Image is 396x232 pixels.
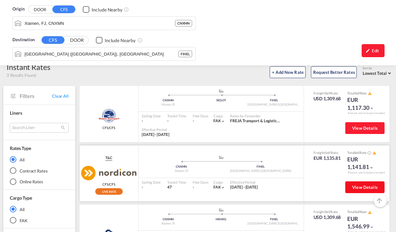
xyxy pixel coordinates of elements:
[213,185,221,190] span: FAK
[193,118,194,124] div: -
[142,180,161,185] div: Sailing Date
[10,195,32,201] div: Cargo Type
[98,108,120,124] img: Shipco Transport
[167,180,186,185] div: Transit Time
[362,44,385,57] div: icon-pencilEdit
[221,185,225,190] md-icon: icon-chevron-down
[142,113,161,118] div: Sailing Date
[52,6,75,13] button: CFS
[367,150,371,155] button: Spot Rates are dynamic & can fluctuate with time
[355,210,360,214] span: Sell
[369,165,374,170] md-icon: icon-chevron-down
[20,92,52,100] span: Filters
[314,155,341,161] div: EUR 1,135.81
[142,132,170,138] div: 01 Sep 2025 - 15 Sep 2025
[195,98,248,103] div: SEGOT
[230,118,299,123] span: FREJA Transport & Logistics Holding A/S
[195,217,248,222] div: HKHKG
[354,151,360,155] span: Sell
[314,95,341,102] div: USD 1,309.68
[374,194,387,207] button: Go to Top
[142,217,195,222] div: CNXMN
[142,98,195,103] div: CNXMN
[366,48,370,53] md-icon: icon-pencil
[314,214,341,221] div: USD 1,309.68
[102,125,115,130] span: CFS/CFS
[213,113,225,118] div: Cargo
[314,150,341,155] div: Freight Rate
[325,91,331,95] span: Sell
[221,119,225,124] md-icon: icon-chevron-down
[325,151,331,155] span: Sell
[10,206,69,212] md-radio-button: All
[311,66,357,78] button: Request Better Rates
[167,118,186,124] div: -
[213,180,225,185] div: Cargo
[247,98,300,103] div: FIHEL
[167,113,186,118] div: Transit Time
[193,185,194,190] div: -
[345,122,385,134] button: View Details
[7,62,50,72] div: Instant Rates
[81,166,136,180] img: Nordicon
[142,118,161,124] div: -
[345,181,385,193] button: View Details
[13,17,195,30] md-input-container: Xiamen, FJ, CNXMN
[167,185,186,190] div: 47
[347,150,380,156] div: Total Rate
[124,7,129,12] md-icon: Unchecked: Ignores neighbouring ports when fetching rates.Checked : Includes neighbouring ports w...
[105,37,135,44] div: Include Nearby
[213,118,221,123] span: FAK
[247,103,300,107] div: [GEOGRAPHIC_DATA] ([GEOGRAPHIC_DATA])
[193,113,208,118] div: Free Days
[142,222,195,226] div: Xiamen, FJ
[92,7,122,13] div: Include Nearby
[96,37,135,43] md-checkbox: Checkbox No Ink
[142,132,170,137] span: [DATE] - [DATE]
[221,165,301,169] div: FIHEL
[10,145,31,152] div: Rates Type
[314,209,341,214] div: Freight Rate
[325,210,331,214] span: Sell
[230,113,281,118] div: Rates by Forwarder
[25,49,178,59] input: Search by Port
[137,38,143,43] md-icon: Unchecked: Ignores neighbouring ports when fetching rates.Checked : Includes neighbouring ports w...
[13,47,195,60] md-input-container: Helsingfors (Helsinki), FIHEL
[375,197,383,205] md-icon: icon-arrow-up
[372,150,376,155] button: icon-alert
[363,69,393,76] md-select: Select: Lowest Total
[355,91,360,95] span: Sell
[142,165,221,169] div: CNXMN
[10,110,22,116] span: Liners
[372,151,376,155] md-icon: icon-alert
[230,180,258,185] div: Effective Period
[10,156,69,163] md-radio-button: All
[217,89,225,92] md-icon: assets/icons/custom/ship-fill.svg
[352,125,378,131] span: View Details
[270,66,306,78] button: + Add New Rate
[217,156,225,159] md-icon: assets/icons/custom/ship-fill.svg
[230,185,258,190] div: 01 Sep 2025 - 14 Sep 2025
[12,37,35,43] span: Destination
[25,18,175,28] input: Search by Port
[230,118,281,124] div: FREJA Transport & Logistics Holding A/S
[368,91,372,95] md-icon: icon-alert
[175,20,192,26] div: CNXMN
[7,72,36,78] span: 3 Results Found
[142,103,195,107] div: Xiamen, FJ
[247,217,300,222] div: FIHEL
[367,210,372,215] button: icon-alert
[12,6,24,12] span: Origin
[363,66,393,71] div: Sort by
[347,96,380,112] div: EUR 1,117.30
[230,185,258,190] span: [DATE] - [DATE]
[52,93,69,99] span: Clear All
[142,185,161,190] div: -
[363,71,387,76] span: Lowest Total
[347,156,380,171] div: EUR 1,141.81
[343,111,389,115] div: Remark and Inclusion included
[83,6,122,13] md-checkbox: Checkbox No Ink
[369,106,374,110] md-icon: icon-chevron-down
[343,171,389,174] div: Remark and Inclusion included
[369,225,374,229] md-icon: icon-chevron-down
